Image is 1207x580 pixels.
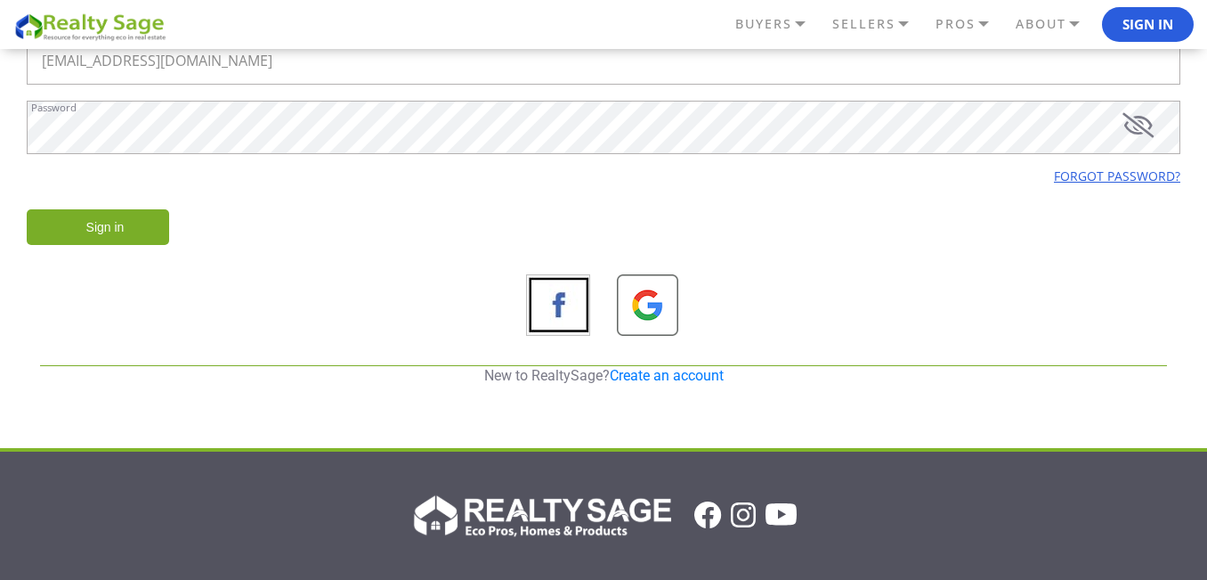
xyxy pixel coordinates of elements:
[828,9,931,39] a: SELLERS
[27,209,169,245] input: Sign in
[731,9,828,39] a: BUYERS
[40,366,1167,386] p: New to RealtySage?
[13,11,174,42] img: REALTY SAGE
[31,102,77,112] label: Password
[931,9,1011,39] a: PROS
[410,490,671,540] img: Realty Sage Logo
[1054,167,1180,184] a: Forgot password?
[1011,9,1102,39] a: ABOUT
[610,367,724,384] a: Create an account
[1102,7,1194,43] button: Sign In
